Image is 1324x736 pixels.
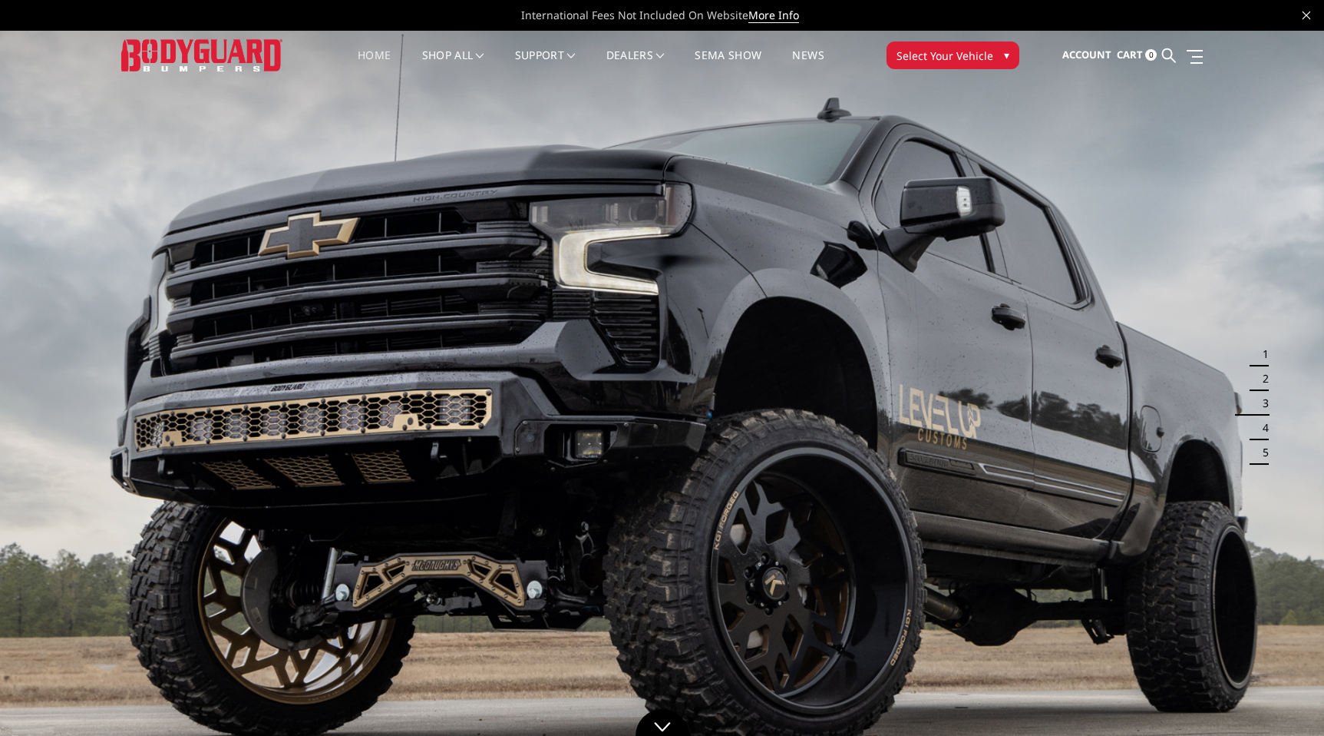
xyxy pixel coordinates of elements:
[121,39,282,71] img: BODYGUARD BUMPERS
[1253,366,1269,391] button: 2 of 5
[1253,342,1269,366] button: 1 of 5
[695,50,761,80] a: SEMA Show
[422,50,484,80] a: shop all
[1253,440,1269,465] button: 5 of 5
[358,50,391,80] a: Home
[1247,662,1324,736] iframe: Chat Widget
[792,50,824,80] a: News
[896,48,993,64] span: Select Your Vehicle
[1004,47,1009,63] span: ▾
[887,41,1019,69] button: Select Your Vehicle
[1062,35,1111,76] a: Account
[1117,35,1157,76] a: Cart 0
[636,709,689,736] a: Click to Down
[1062,48,1111,61] span: Account
[1117,48,1143,61] span: Cart
[1253,416,1269,440] button: 4 of 5
[1145,49,1157,61] span: 0
[606,50,665,80] a: Dealers
[515,50,576,80] a: Support
[748,8,799,23] a: More Info
[1253,391,1269,416] button: 3 of 5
